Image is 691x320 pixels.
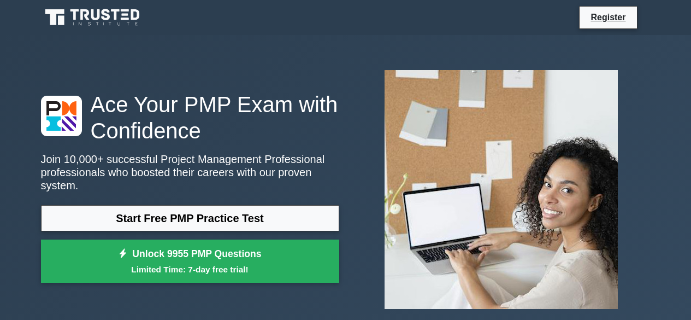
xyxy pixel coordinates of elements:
[41,153,339,192] p: Join 10,000+ successful Project Management Professional professionals who boosted their careers w...
[584,10,632,24] a: Register
[55,263,326,276] small: Limited Time: 7-day free trial!
[41,91,339,144] h1: Ace Your PMP Exam with Confidence
[41,205,339,231] a: Start Free PMP Practice Test
[41,240,339,283] a: Unlock 9955 PMP QuestionsLimited Time: 7-day free trial!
